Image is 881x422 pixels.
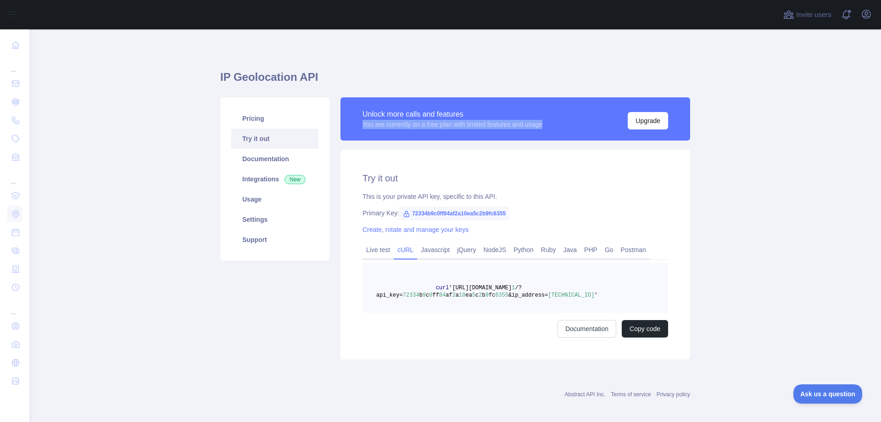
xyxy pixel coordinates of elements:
span: c [475,292,479,298]
iframe: Toggle Customer Support [793,384,863,404]
a: Ruby [537,242,560,257]
span: ' [594,292,597,298]
div: This is your private API key, specific to this API. [362,192,668,201]
span: 6355 [495,292,508,298]
a: jQuery [453,242,480,257]
span: ea [465,292,472,298]
span: 10 [459,292,465,298]
h1: IP Geolocation API [220,70,690,92]
span: af [446,292,452,298]
a: Python [510,242,537,257]
a: Create, rotate and manage your keys [362,226,468,233]
span: 72334 [403,292,419,298]
button: Copy code [622,320,668,338]
span: b [482,292,485,298]
span: [TECHNICAL_ID] [548,292,595,298]
span: Invite users [796,10,831,20]
div: Unlock more calls and features [362,109,542,120]
a: Postman [617,242,650,257]
span: ff [432,292,439,298]
span: 0 [429,292,432,298]
span: curl [436,285,449,291]
a: Javascript [417,242,453,257]
span: 2 [479,292,482,298]
span: 72334b9c0ff84af2a10ea5c2b9fc6355 [399,207,509,220]
a: Documentation [231,149,318,169]
a: Go [601,242,617,257]
div: ... [7,55,22,73]
span: '[URL][DOMAIN_NAME] [449,285,512,291]
div: ... [7,298,22,316]
div: Primary Key: [362,208,668,218]
a: Documentation [558,320,616,338]
a: Support [231,230,318,250]
div: You are currently on a free plan with limited features and usage [362,120,542,129]
span: 84 [439,292,446,298]
span: 1 [512,285,515,291]
span: New [284,175,306,184]
a: Live test [362,242,394,257]
span: 9 [485,292,489,298]
button: Invite users [781,7,833,22]
a: Abstract API Inc. [565,391,606,398]
span: a [456,292,459,298]
a: Try it out [231,129,318,149]
a: NodeJS [480,242,510,257]
span: c [426,292,429,298]
span: 5 [472,292,475,298]
h2: Try it out [362,172,668,185]
a: cURL [394,242,417,257]
span: fc [489,292,495,298]
button: Upgrade [628,112,668,129]
a: Privacy policy [657,391,690,398]
a: Terms of service [611,391,651,398]
a: Usage [231,189,318,209]
a: PHP [580,242,601,257]
a: Pricing [231,108,318,129]
span: 9 [423,292,426,298]
a: Java [560,242,581,257]
a: Settings [231,209,318,230]
div: ... [7,167,22,186]
a: Integrations New [231,169,318,189]
span: 2 [452,292,456,298]
span: b [419,292,423,298]
span: &ip_address= [508,292,548,298]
